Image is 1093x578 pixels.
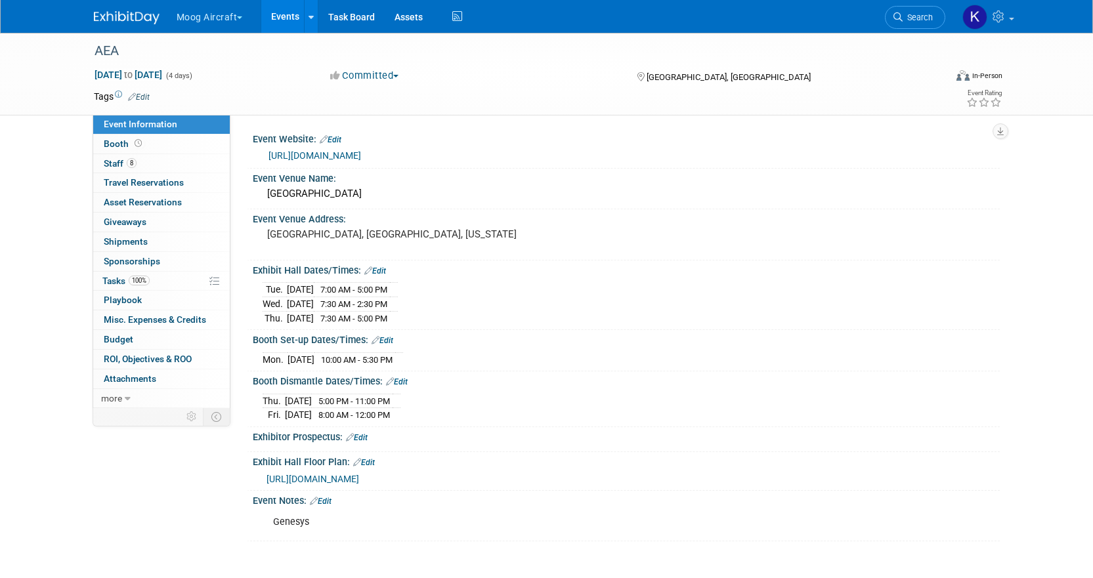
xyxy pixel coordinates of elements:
[253,209,1000,226] div: Event Venue Address:
[253,452,1000,469] div: Exhibit Hall Floor Plan:
[263,297,287,312] td: Wed.
[353,458,375,467] a: Edit
[966,90,1002,96] div: Event Rating
[104,334,133,344] span: Budget
[203,408,230,425] td: Toggle Event Tabs
[287,311,314,325] td: [DATE]
[93,252,230,271] a: Sponsorships
[364,266,386,276] a: Edit
[93,369,230,388] a: Attachments
[320,135,341,144] a: Edit
[253,330,1000,347] div: Booth Set-up Dates/Times:
[93,310,230,329] a: Misc. Expenses & Credits
[310,497,332,506] a: Edit
[104,158,137,169] span: Staff
[263,408,285,422] td: Fri.
[93,272,230,291] a: Tasks100%
[129,276,150,285] span: 100%
[903,12,933,22] span: Search
[104,354,192,364] span: ROI, Objectives & ROO
[93,389,230,408] a: more
[386,377,408,386] a: Edit
[253,427,1000,444] div: Exhibitor Prospectus:
[318,410,390,420] span: 8:00 AM - 12:00 PM
[104,314,206,325] span: Misc. Expenses & Credits
[288,352,314,366] td: [DATE]
[253,169,1000,185] div: Event Venue Name:
[93,173,230,192] a: Travel Reservations
[93,232,230,251] a: Shipments
[104,295,142,305] span: Playbook
[165,72,192,80] span: (4 days)
[253,129,1000,146] div: Event Website:
[346,433,368,442] a: Edit
[268,150,361,161] a: [URL][DOMAIN_NAME]
[263,352,288,366] td: Mon.
[647,72,811,82] span: [GEOGRAPHIC_DATA], [GEOGRAPHIC_DATA]
[102,276,150,286] span: Tasks
[285,394,312,408] td: [DATE]
[181,408,204,425] td: Personalize Event Tab Strip
[263,184,990,204] div: [GEOGRAPHIC_DATA]
[93,154,230,173] a: Staff8
[128,93,150,102] a: Edit
[253,491,1000,508] div: Event Notes:
[263,283,287,297] td: Tue.
[253,260,1000,278] div: Exhibit Hall Dates/Times:
[267,228,549,240] pre: [GEOGRAPHIC_DATA], [GEOGRAPHIC_DATA], [US_STATE]
[132,138,144,148] span: Booth not reserved yet
[93,134,230,154] a: Booth
[122,70,135,80] span: to
[90,39,926,63] div: AEA
[104,236,148,247] span: Shipments
[320,314,387,323] span: 7:30 AM - 5:00 PM
[94,90,150,103] td: Tags
[93,193,230,212] a: Asset Reservations
[868,68,1003,88] div: Event Format
[972,71,1002,81] div: In-Person
[320,285,387,295] span: 7:00 AM - 5:00 PM
[321,355,393,365] span: 10:00 AM - 5:30 PM
[93,330,230,349] a: Budget
[320,299,387,309] span: 7:30 AM - 2:30 PM
[318,396,390,406] span: 5:00 PM - 11:00 PM
[104,256,160,266] span: Sponsorships
[267,474,359,484] a: [URL][DOMAIN_NAME]
[101,393,122,403] span: more
[287,283,314,297] td: [DATE]
[263,311,287,325] td: Thu.
[104,119,177,129] span: Event Information
[263,394,285,408] td: Thu.
[104,177,184,188] span: Travel Reservations
[326,69,404,83] button: Committed
[285,408,312,422] td: [DATE]
[94,69,163,81] span: [DATE] [DATE]
[104,373,156,384] span: Attachments
[253,371,1000,388] div: Booth Dismantle Dates/Times:
[956,70,970,81] img: Format-Inperson.png
[93,213,230,232] a: Giveaways
[93,115,230,134] a: Event Information
[93,291,230,310] a: Playbook
[104,197,182,207] span: Asset Reservations
[372,336,393,345] a: Edit
[94,11,160,24] img: ExhibitDay
[287,297,314,312] td: [DATE]
[104,217,146,227] span: Giveaways
[127,158,137,168] span: 8
[885,6,945,29] a: Search
[93,350,230,369] a: ROI, Objectives & ROO
[962,5,987,30] img: Kathryn Germony
[264,509,855,535] div: Genesys
[104,138,144,149] span: Booth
